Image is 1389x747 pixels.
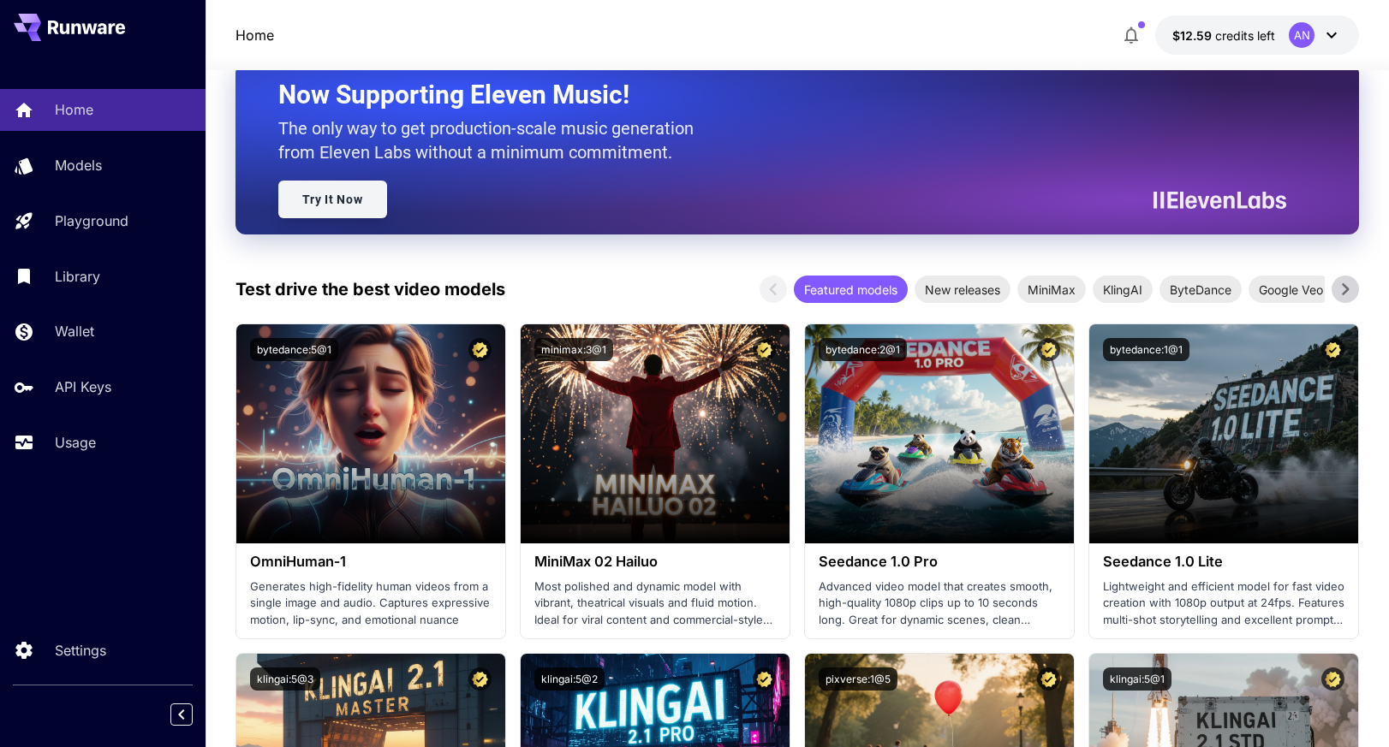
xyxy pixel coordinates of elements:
[794,281,908,299] span: Featured models
[1093,281,1153,299] span: KlingAI
[278,79,1274,111] h2: Now Supporting Eleven Music!
[468,338,492,361] button: Certified Model – Vetted for best performance and includes a commercial license.
[468,667,492,691] button: Certified Model – Vetted for best performance and includes a commercial license.
[1289,22,1314,48] div: AN
[235,25,274,45] nav: breadcrumb
[183,699,206,730] div: Collapse sidebar
[1017,276,1086,303] div: MiniMax
[55,99,93,120] p: Home
[805,324,1074,543] img: alt
[1089,324,1358,543] img: alt
[1172,28,1215,43] span: $12.59
[250,667,320,691] button: klingai:5@3
[1159,281,1242,299] span: ByteDance
[1155,15,1359,55] button: $12.5931AN
[250,338,338,361] button: bytedance:5@1
[236,324,505,543] img: alt
[170,703,193,726] button: Collapse sidebar
[278,116,706,164] p: The only way to get production-scale music generation from Eleven Labs without a minimum commitment.
[1172,27,1275,44] div: $12.5931
[819,667,897,691] button: pixverse:1@5
[819,578,1060,629] p: Advanced video model that creates smooth, high-quality 1080p clips up to 10 seconds long. Great f...
[55,376,111,397] p: API Keys
[521,324,790,543] img: alt
[1103,578,1344,629] p: Lightweight and efficient model for fast video creation with 1080p output at 24fps. Features mult...
[1037,667,1060,691] button: Certified Model – Vetted for best performance and includes a commercial license.
[55,640,106,661] p: Settings
[1321,338,1344,361] button: Certified Model – Vetted for best performance and includes a commercial license.
[1103,667,1171,691] button: klingai:5@1
[534,554,776,570] h3: MiniMax 02 Hailuo
[55,266,100,287] p: Library
[915,276,1010,303] div: New releases
[1249,276,1333,303] div: Google Veo
[1215,28,1275,43] span: credits left
[753,338,776,361] button: Certified Model – Vetted for best performance and includes a commercial license.
[534,667,605,691] button: klingai:5@2
[235,25,274,45] a: Home
[819,338,907,361] button: bytedance:2@1
[534,338,613,361] button: minimax:3@1
[55,432,96,453] p: Usage
[278,181,387,218] a: Try It Now
[55,210,128,231] p: Playground
[250,554,492,570] h3: OmniHuman‑1
[753,667,776,691] button: Certified Model – Vetted for best performance and includes a commercial license.
[1159,276,1242,303] div: ByteDance
[819,554,1060,570] h3: Seedance 1.0 Pro
[1103,338,1189,361] button: bytedance:1@1
[915,281,1010,299] span: New releases
[250,578,492,629] p: Generates high-fidelity human videos from a single image and audio. Captures expressive motion, l...
[55,321,94,341] p: Wallet
[1037,338,1060,361] button: Certified Model – Vetted for best performance and includes a commercial license.
[55,155,102,175] p: Models
[794,276,908,303] div: Featured models
[1017,281,1086,299] span: MiniMax
[1321,667,1344,691] button: Certified Model – Vetted for best performance and includes a commercial license.
[1093,276,1153,303] div: KlingAI
[534,578,776,629] p: Most polished and dynamic model with vibrant, theatrical visuals and fluid motion. Ideal for vira...
[1103,554,1344,570] h3: Seedance 1.0 Lite
[235,276,505,302] p: Test drive the best video models
[1249,281,1333,299] span: Google Veo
